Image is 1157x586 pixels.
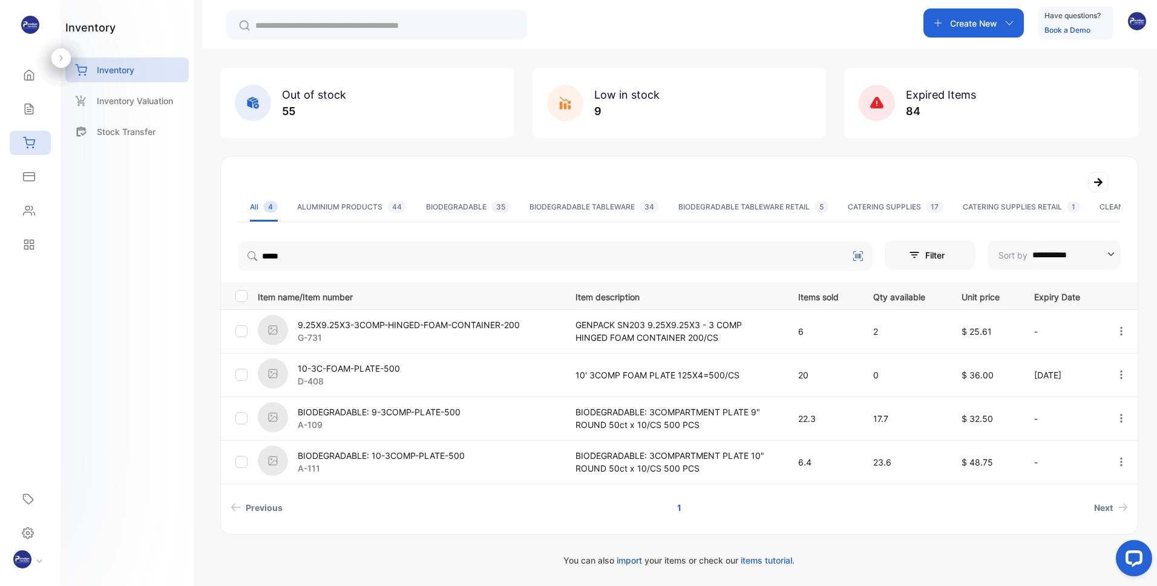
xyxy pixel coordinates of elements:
p: You can also your items or check our [220,554,1138,567]
a: Inventory [65,58,189,82]
a: Book a Demo [1044,25,1090,35]
div: All [250,202,278,212]
span: 35 [491,201,510,212]
p: - [1034,325,1091,338]
p: Inventory Valuation [97,94,173,107]
div: BIODEGRADABLE TABLEWARE RETAIL [678,202,828,212]
img: item [258,315,288,345]
p: Item name/Item number [258,288,560,303]
p: Unit price [962,288,1009,303]
span: $ 32.50 [962,413,993,424]
p: Stock Transfer [97,125,156,138]
p: 10' 3COMP FOAM PLATE 125X4=500/CS [575,369,773,381]
p: BIODEGRADABLE: 3COMPARTMENT PLATE 10" ROUND 50ct x 10/CS 500 PCS [575,449,773,475]
p: 6 [798,325,848,338]
span: 4 [263,201,278,212]
span: 44 [387,201,407,212]
span: Previous [246,501,283,514]
img: profile [13,550,31,568]
p: 23.6 [873,456,937,469]
p: 84 [906,103,976,119]
p: G-731 [298,331,520,344]
p: BIODEGRADABLE: 9-3COMP-PLATE-500 [298,406,461,418]
p: Have questions? [1044,10,1101,22]
img: item [258,402,288,432]
p: A-111 [298,462,465,475]
p: D-408 [298,375,400,387]
p: 9.25X9.25X3-3COMP-HINGED-FOAM-CONTAINER-200 [298,318,520,331]
p: Expiry Date [1034,288,1091,303]
p: Filter [902,249,921,262]
p: Items sold [798,288,848,303]
a: Stock Transfer [65,119,189,144]
span: 5 [814,201,828,212]
span: $ 25.61 [962,326,992,337]
img: avatar [1128,12,1146,30]
div: CATERING SUPPLIES [848,202,943,212]
p: Qty available [873,288,937,303]
p: 10-3C-FOAM-PLATE-500 [298,362,400,375]
div: ALUMINIUM PRODUCTS [297,202,407,212]
span: $ 48.75 [962,457,993,467]
p: 17.7 [873,412,937,425]
p: Item description [575,288,773,303]
a: Inventory Valuation [65,88,189,113]
p: Inventory [97,64,134,76]
span: Next [1094,501,1113,514]
a: Previous page [226,496,287,519]
p: 2 [873,325,937,338]
p: 20 [798,369,848,381]
div: BIODEGRADABLE TABLEWARE [529,202,659,212]
p: 6.4 [798,456,848,469]
p: - [1034,412,1091,425]
span: import [617,555,642,565]
p: 9 [594,103,660,119]
span: 34 [640,201,659,212]
span: items tutorial. [741,555,795,565]
span: Expired Items [906,88,976,101]
h1: inventory [65,19,116,36]
p: A-109 [298,418,461,431]
a: Page 1 is your current page [663,496,696,519]
a: Next page [1089,496,1133,519]
span: Low in stock [594,88,660,101]
p: BIODEGRADABLE: 3COMPARTMENT PLATE 9" ROUND 50ct x 10/CS 500 PCS [575,406,773,431]
button: Create New [923,8,1024,38]
p: Create New [950,17,997,30]
img: logo [21,16,39,34]
p: 22.3 [798,412,848,425]
span: Out of stock [282,88,346,101]
img: item [258,446,288,476]
p: 0 [873,369,937,381]
button: avatar [1128,8,1146,38]
p: BIODEGRADABLE: 10-3COMP-PLATE-500 [298,449,465,462]
button: Sort by [988,240,1121,269]
span: 17 [926,201,943,212]
iframe: LiveChat chat widget [1106,535,1157,586]
ul: Pagination [221,496,1138,519]
span: $ 36.00 [962,370,994,380]
img: item [258,358,288,389]
span: 1 [1067,201,1080,212]
p: [DATE] [1034,369,1091,381]
div: CATERING SUPPLIES RETAIL [963,202,1080,212]
div: BIODEGRADABLE [426,202,510,212]
p: Sort by [998,249,1028,262]
p: GENPACK SN203 9.25X9.25X3 - 3 COMP HINGED FOAM CONTAINER 200/CS [575,318,773,344]
p: 55 [282,103,346,119]
p: - [1034,456,1091,469]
